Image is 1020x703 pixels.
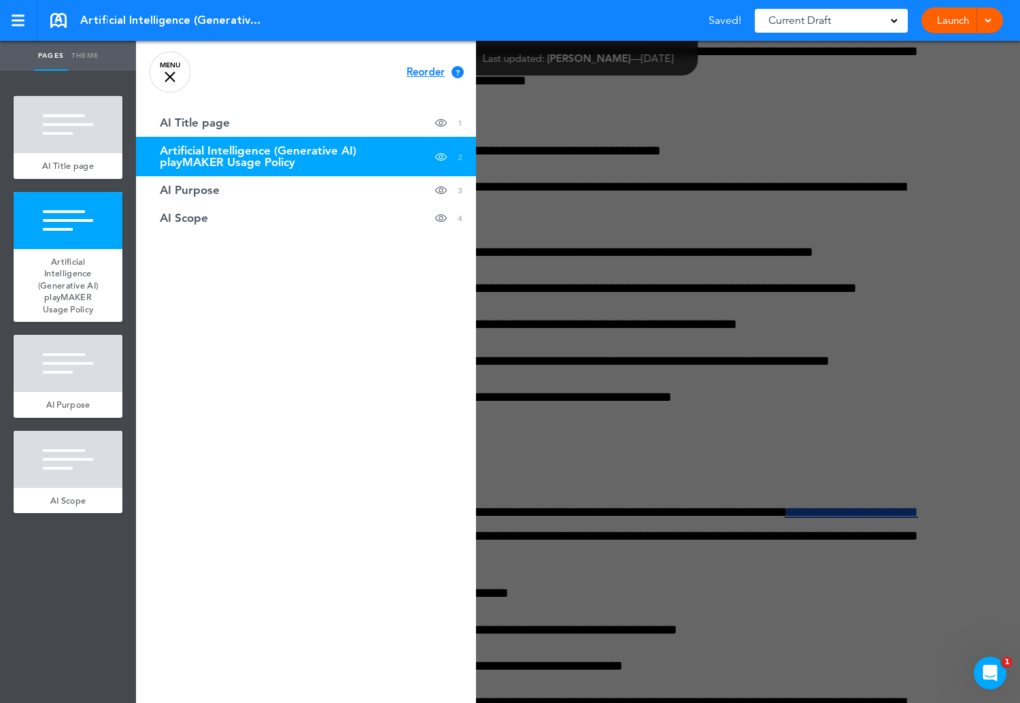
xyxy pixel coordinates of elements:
a: Pages [34,41,68,71]
span: 1 [458,117,462,129]
a: AI Scope [14,488,122,514]
span: AI Scope [50,495,86,506]
a: Theme [68,41,102,71]
a: Artificial Intelligence (Generative AI) playMAKER Usage Policy 2 [136,137,476,176]
a: Launch [932,7,974,33]
span: 1 [1002,657,1013,668]
span: Saved! [709,15,741,26]
span: Current Draft [768,11,831,30]
a: AI Purpose [14,392,122,418]
a: AI Purpose 3 [136,176,476,204]
a: MENU [150,52,190,93]
span: 3 [458,184,462,196]
iframe: Intercom live chat [974,657,1006,689]
a: AI Title page [14,153,122,179]
span: AI Title page [42,160,94,171]
span: Artificial Intelligence (Generative AI) playMAKER Usage Policy [160,145,384,168]
span: AI Title page [160,117,230,129]
span: 2 [458,151,462,163]
span: 4 [458,212,462,224]
a: AI Title page 1 [136,109,476,137]
div: ? [452,66,464,78]
span: Artificial Intelligence (Generative AI) playMAKER Usage Policy [38,256,99,315]
a: AI Scope 4 [136,204,476,232]
span: Artificial Intelligence (Generative AI) playMAKER Usage Policy [80,13,264,28]
span: AI Scope [160,212,208,224]
span: Reorder [407,67,445,78]
span: AI Purpose [46,399,90,410]
a: Artificial Intelligence (Generative AI) playMAKER Usage Policy [14,249,122,323]
span: AI Purpose [160,184,220,196]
